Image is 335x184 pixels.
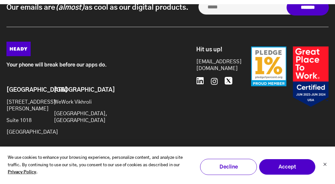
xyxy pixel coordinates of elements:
i: (almost) [55,4,85,11]
button: Dismiss cookie banner [323,162,327,169]
p: WeWork Vikhroli [54,99,96,106]
h6: [GEOGRAPHIC_DATA] [54,87,96,94]
p: Suite 1018 [6,117,48,124]
a: Privacy Policy [8,169,36,176]
img: Badges-24 [251,46,329,107]
p: [GEOGRAPHIC_DATA] [6,129,48,136]
button: Accept [259,159,316,175]
h6: Hit us up! [196,46,235,54]
button: Decline [200,159,257,175]
p: [GEOGRAPHIC_DATA], [GEOGRAPHIC_DATA] [54,110,96,124]
a: [EMAIL_ADDRESS][DOMAIN_NAME] [196,58,235,72]
img: Heady_Logo_Web-01 (1) [6,42,31,56]
p: We use cookies to enhance your browsing experience, personalize content, and analyze site traffic... [8,154,193,176]
p: Our emails are as cool as our digital products. [6,3,188,12]
p: [STREET_ADDRESS][PERSON_NAME] [6,99,48,112]
h6: [GEOGRAPHIC_DATA] [6,87,48,94]
p: Your phone will break before our apps do. [6,62,167,68]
